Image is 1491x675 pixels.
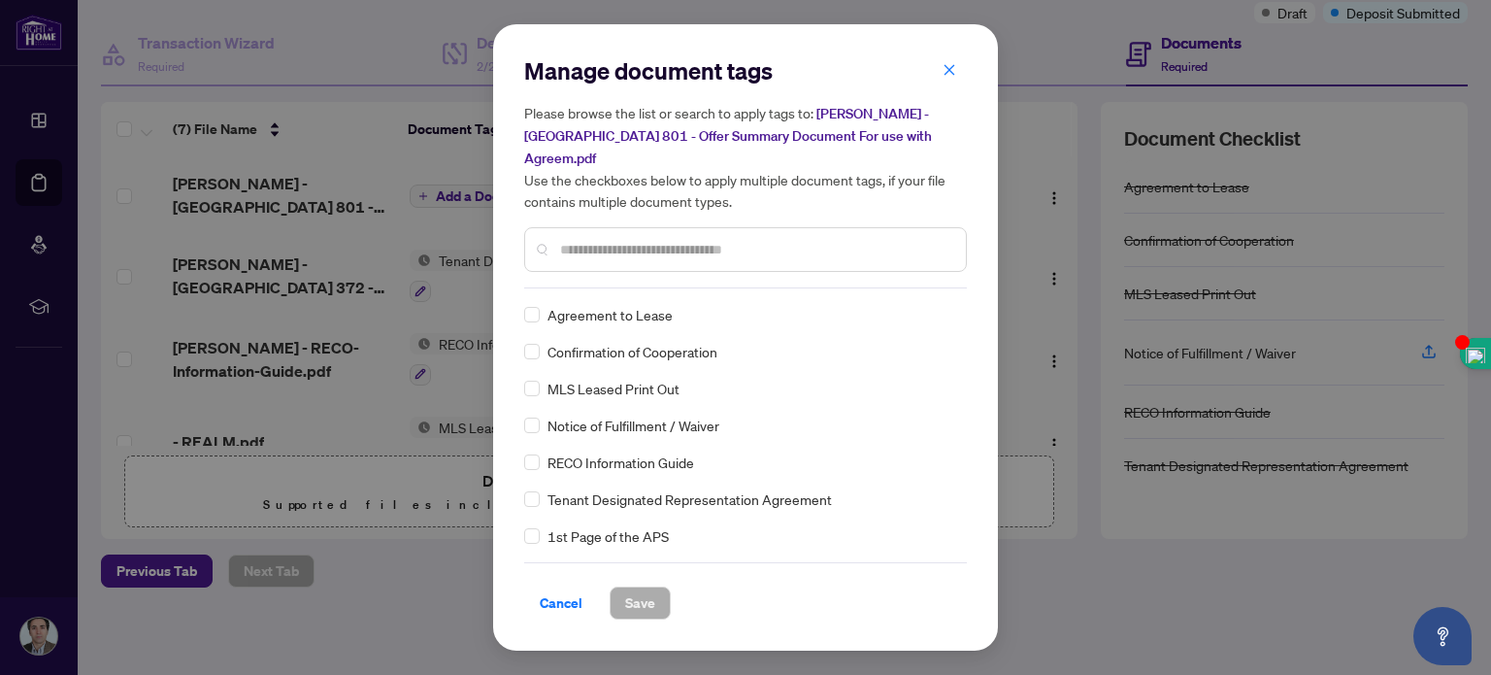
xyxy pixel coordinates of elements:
[547,415,719,436] span: Notice of Fulfillment / Waiver
[1413,607,1472,665] button: Open asap
[524,587,598,620] button: Cancel
[524,102,967,212] h5: Please browse the list or search to apply tags to: Use the checkboxes below to apply multiple doc...
[610,587,671,620] button: Save
[547,341,717,362] span: Confirmation of Cooperation
[547,378,679,399] span: MLS Leased Print Out
[547,489,832,510] span: Tenant Designated Representation Agreement
[547,452,694,473] span: RECO Information Guide
[547,525,669,547] span: 1st Page of the APS
[540,588,582,619] span: Cancel
[547,304,673,325] span: Agreement to Lease
[524,55,967,86] h2: Manage document tags
[524,105,932,167] span: [PERSON_NAME] - [GEOGRAPHIC_DATA] 801 - Offer Summary Document For use with Agreem.pdf
[943,63,956,77] span: close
